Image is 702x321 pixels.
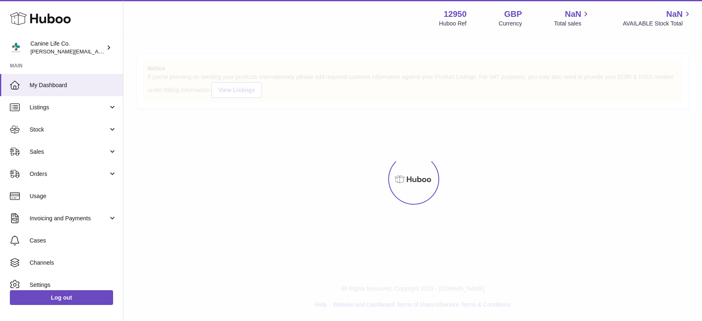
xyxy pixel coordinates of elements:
span: Invoicing and Payments [30,215,108,222]
a: NaN AVAILABLE Stock Total [623,9,692,28]
div: Huboo Ref [439,20,467,28]
span: NaN [565,9,581,20]
span: Orders [30,170,108,178]
a: NaN Total sales [554,9,591,28]
strong: GBP [504,9,522,20]
span: Sales [30,148,108,156]
div: Currency [499,20,522,28]
span: Stock [30,126,108,134]
img: kevin@clsgltd.co.uk [10,42,22,54]
div: Canine Life Co. [30,40,104,55]
span: Listings [30,104,108,111]
span: AVAILABLE Stock Total [623,20,692,28]
span: Channels [30,259,117,267]
span: Cases [30,237,117,245]
span: Total sales [554,20,591,28]
strong: 12950 [444,9,467,20]
span: My Dashboard [30,81,117,89]
span: Settings [30,281,117,289]
span: NaN [666,9,683,20]
span: Usage [30,192,117,200]
span: [PERSON_NAME][EMAIL_ADDRESS][DOMAIN_NAME] [30,48,165,55]
a: Log out [10,290,113,305]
